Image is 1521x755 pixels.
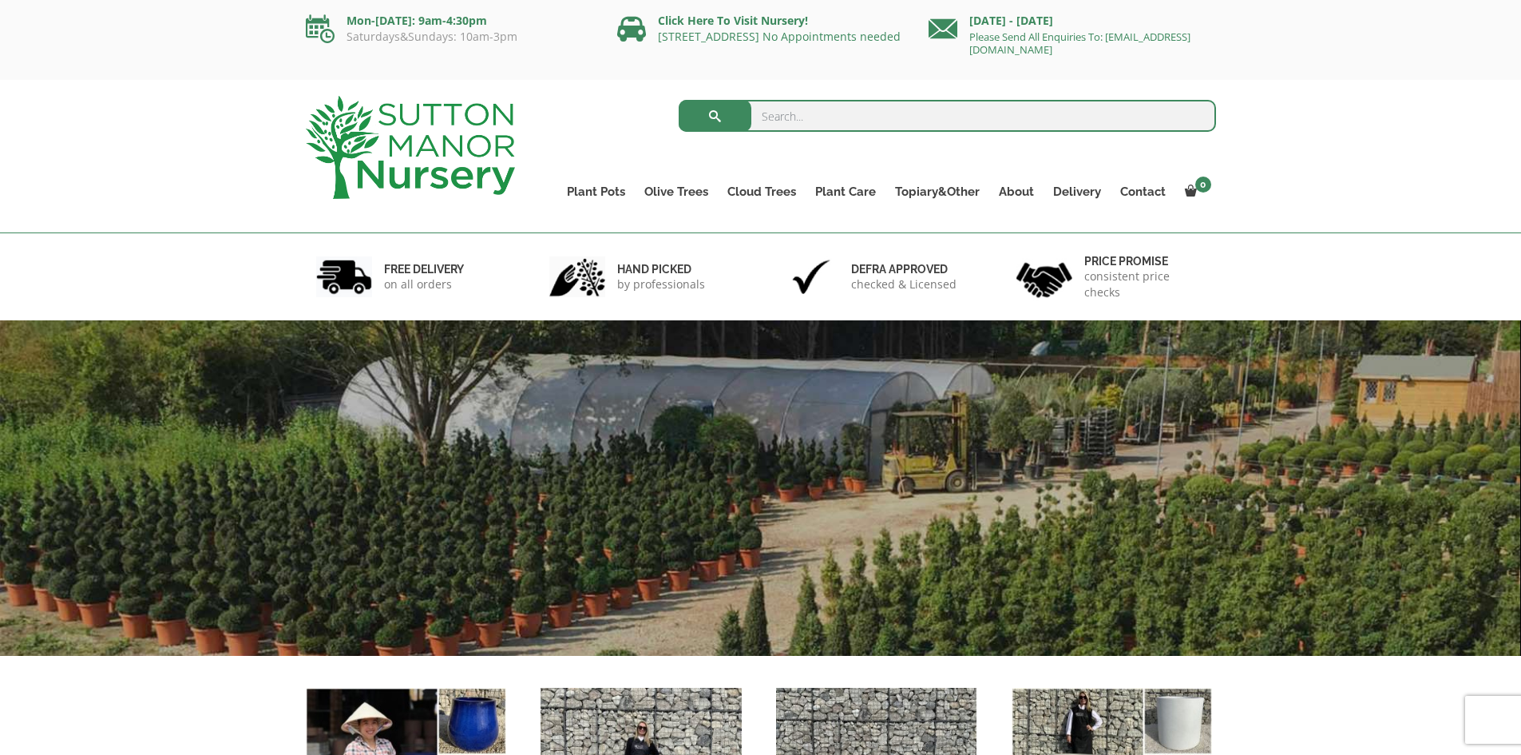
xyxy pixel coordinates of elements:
img: 4.jpg [1016,252,1072,301]
img: 2.jpg [549,256,605,297]
a: About [989,181,1044,203]
a: Olive Trees [635,181,718,203]
span: 0 [1195,177,1211,193]
a: Delivery [1044,181,1111,203]
img: 3.jpg [783,256,839,297]
p: Mon-[DATE]: 9am-4:30pm [306,11,593,30]
h6: hand picked [617,262,705,276]
h6: Defra approved [851,262,957,276]
p: checked & Licensed [851,276,957,292]
p: on all orders [384,276,464,292]
a: Contact [1111,181,1175,203]
h6: Price promise [1084,254,1206,268]
p: by professionals [617,276,705,292]
a: 0 [1175,181,1216,203]
a: Please Send All Enquiries To: [EMAIL_ADDRESS][DOMAIN_NAME] [969,30,1190,57]
a: [STREET_ADDRESS] No Appointments needed [658,29,901,44]
a: Plant Pots [557,181,635,203]
p: consistent price checks [1084,268,1206,300]
a: Topiary&Other [885,181,989,203]
a: Plant Care [806,181,885,203]
a: Click Here To Visit Nursery! [658,13,808,28]
input: Search... [679,100,1216,132]
p: Saturdays&Sundays: 10am-3pm [306,30,593,43]
img: 1.jpg [316,256,372,297]
p: [DATE] - [DATE] [929,11,1216,30]
a: Cloud Trees [718,181,806,203]
img: logo [306,96,515,199]
h6: FREE DELIVERY [384,262,464,276]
